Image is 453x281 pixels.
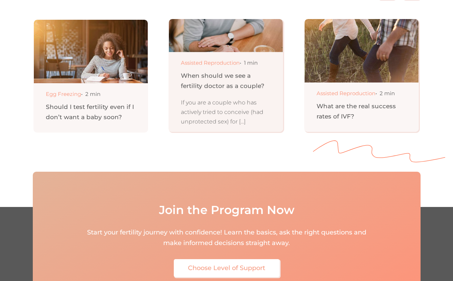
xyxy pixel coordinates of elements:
[304,19,419,133] div: 3 of 5
[159,200,294,220] div: Join the Program Now
[375,90,395,97] span: • 2 min
[46,102,137,122] div: Should I test fertility even if I don’t want a baby soon?
[317,101,408,122] div: What are the real success rates of IVF?
[181,59,273,67] div: Assisted Reproduction
[81,91,100,97] span: • 2 min
[46,90,137,98] div: Egg Freezing
[317,90,408,97] div: Assisted Reproduction
[181,71,273,91] div: When should we see a fertility doctor as a couple?
[240,60,258,66] span: • 1 min
[181,98,273,127] p: If you are a couple who has actively tried to conceive (had unprotected sex) for [...]
[33,20,148,133] a: Egg Freezing• 2 minShould I test fertility even if I don’t want a baby soon?
[169,19,283,133] div: 2 of 5
[174,259,280,277] a: Choose Level of Support
[33,19,147,133] div: 1 of 5
[86,227,368,249] div: Start your fertility journey with confidence! Learn the basics, ask the right questions and make ...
